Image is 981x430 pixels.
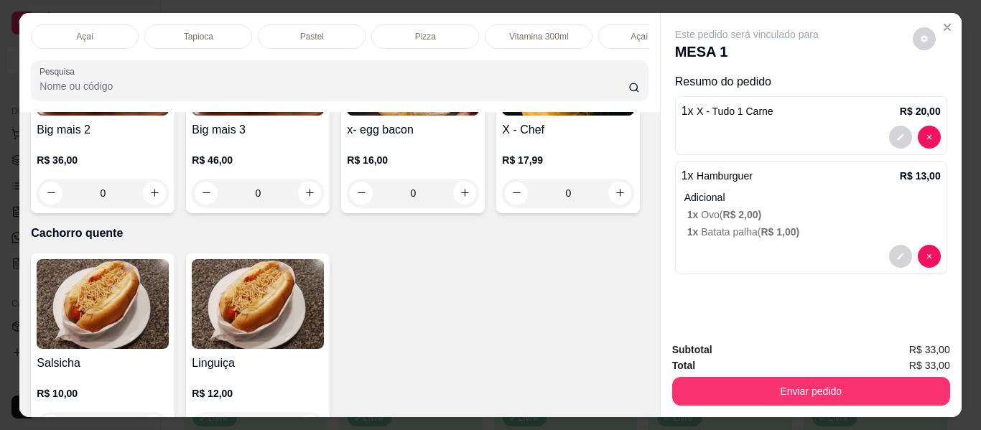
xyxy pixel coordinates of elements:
[684,190,941,205] p: Adicional
[192,355,324,372] h4: Linguiça
[631,31,674,42] p: Açaí batido
[192,386,324,401] p: R$ 12,00
[687,226,701,238] span: 1 x
[697,170,753,182] span: Hamburguer
[909,357,950,373] span: R$ 33,00
[761,226,799,238] span: R$ 1,00 )
[672,377,950,406] button: Enviar pedido
[300,31,324,42] p: Pastel
[889,126,912,149] button: decrease-product-quantity
[347,153,479,167] p: R$ 16,00
[192,121,324,139] h4: Big mais 3
[675,27,819,42] p: Este pedido será vinculado para
[192,259,324,349] img: product-image
[502,121,634,139] h4: X - Chef
[687,209,701,220] span: 1 x
[682,167,753,184] p: 1 x
[672,360,695,371] strong: Total
[37,121,169,139] h4: Big mais 2
[918,245,941,268] button: decrease-product-quantity
[76,31,93,42] p: Açaí
[37,259,169,349] img: product-image
[37,153,169,167] p: R$ 36,00
[889,245,912,268] button: decrease-product-quantity
[192,153,324,167] p: R$ 46,00
[682,103,773,120] p: 1 x
[687,207,941,222] p: Ovo (
[39,79,628,93] input: Pesquisa
[909,342,950,357] span: R$ 33,00
[39,65,80,78] label: Pesquisa
[913,27,936,50] button: decrease-product-quantity
[675,73,947,90] p: Resumo do pedido
[918,126,941,149] button: decrease-product-quantity
[31,225,648,242] p: Cachorro quente
[509,31,569,42] p: Vitamina 300ml
[672,344,712,355] strong: Subtotal
[347,121,479,139] h4: x- egg bacon
[37,386,169,401] p: R$ 10,00
[687,225,941,239] p: Batata palha (
[502,153,634,167] p: R$ 17,99
[697,106,773,117] span: X - Tudo 1 Carne
[415,31,436,42] p: Pizza
[936,16,959,39] button: Close
[37,355,169,372] h4: Salsicha
[900,169,941,183] p: R$ 13,00
[723,209,762,220] span: R$ 2,00 )
[900,104,941,118] p: R$ 20,00
[675,42,819,62] p: MESA 1
[184,31,213,42] p: Tapioca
